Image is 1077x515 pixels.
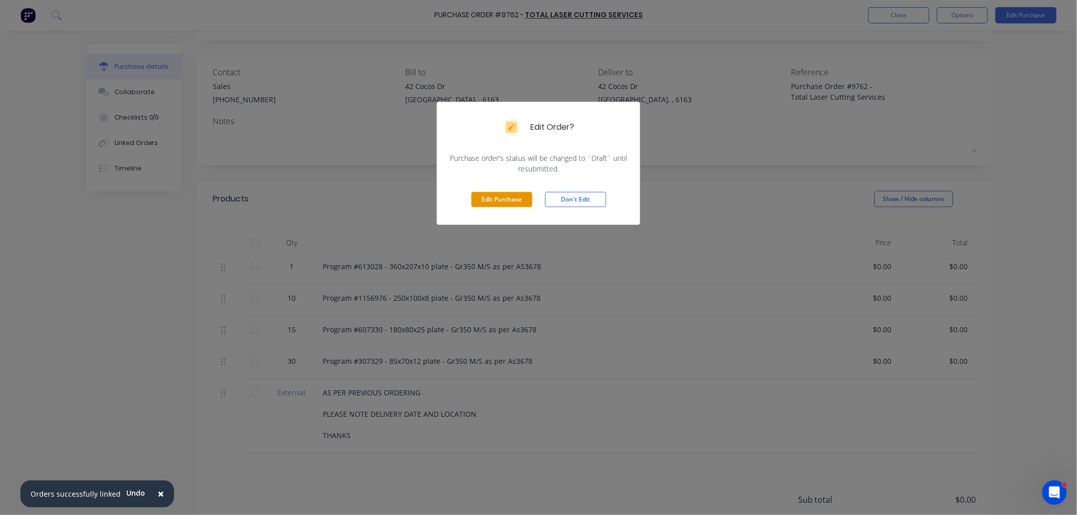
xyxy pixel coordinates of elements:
div: Purchase order's status will be changed to `Draft` until resubmitted. [437,153,640,174]
button: Close [148,482,174,506]
div: Orders successfully linked [31,489,121,499]
iframe: Intercom live chat [1042,480,1067,505]
button: Don't Edit [545,192,606,207]
div: Edit Order? [531,121,575,133]
button: Edit Purchase [471,192,532,207]
button: Undo [121,485,151,501]
span: × [158,487,164,501]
